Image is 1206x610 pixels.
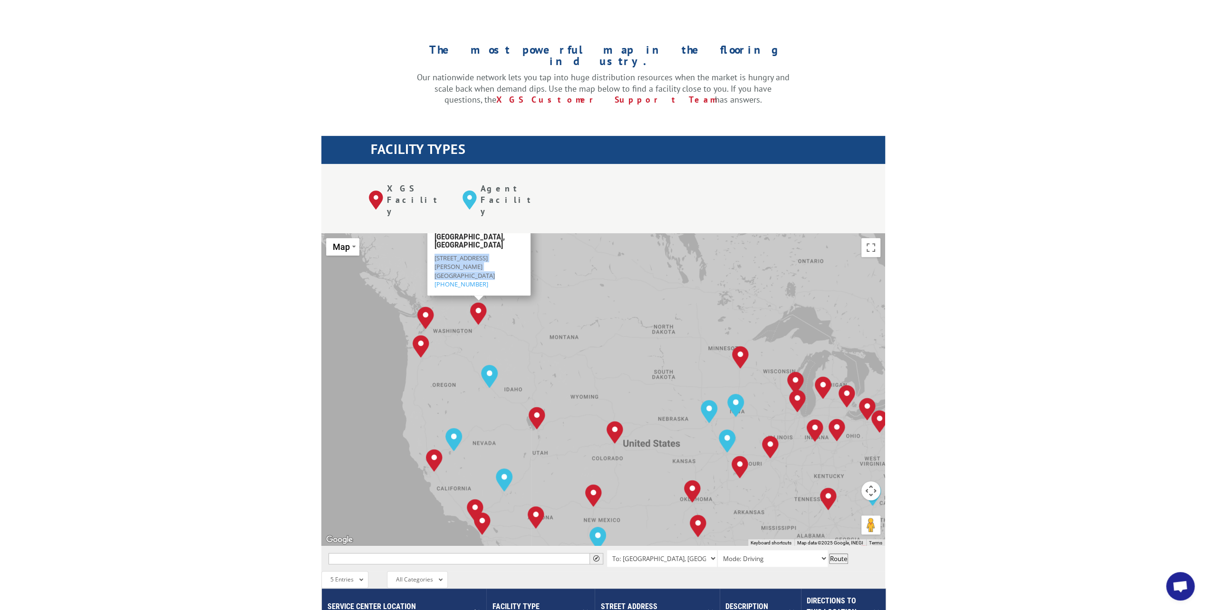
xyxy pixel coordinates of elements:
[869,540,882,545] a: Terms
[861,481,880,500] button: Map camera controls
[434,279,488,288] a: [PHONE_NUMBER]
[861,515,880,534] button: Drag Pegman onto the map to open Street View
[417,72,790,105] p: Our nationwide network lets you tap into huge distribution resources when the market is hungry an...
[829,553,848,564] button: Route
[684,480,701,503] div: Oklahoma City, OK
[324,534,355,546] a: Open this area in Google Maps (opens a new window)
[481,365,498,388] div: Boise, ID
[371,143,885,161] h1: FACILITY TYPES
[324,534,355,546] img: Google
[589,527,606,550] div: El Paso, TX
[607,421,623,444] div: Denver, CO
[864,483,881,505] div: Charlotte, NC
[807,419,823,442] div: Indianapolis, IN
[719,429,735,452] div: Kansas City, MO
[326,238,359,256] button: Change map style
[413,335,429,358] div: Portland, OR
[585,484,602,507] div: Albuquerque, NM
[434,254,487,271] span: [STREET_ADDRESS][PERSON_NAME]
[589,553,603,564] button: 
[732,456,748,478] div: Springfield, MO
[762,436,779,458] div: St. Louis, MO
[701,400,717,423] div: Omaha, NE
[470,302,487,325] div: Spokane, WA
[751,540,791,546] button: Keyboard shortcuts
[434,233,523,254] h3: [GEOGRAPHIC_DATA], [GEOGRAPHIC_DATA]
[496,94,715,105] a: XGS Customer Support Team
[871,410,888,433] div: Pittsburgh, PA
[528,506,544,529] div: Phoenix, AZ
[727,394,744,417] div: Des Moines, IA
[820,487,837,510] div: Tunnel Hill, GA
[417,306,434,329] div: Kent, WA
[445,428,462,451] div: Reno, NV
[426,449,443,472] div: Tracy, CA
[829,419,845,441] div: Dayton, OH
[815,376,831,399] div: Grand Rapids, MI
[529,407,545,429] div: Salt Lake City, UT
[839,385,855,408] div: Detroit, MI
[732,346,749,369] div: Minneapolis, MN
[417,44,790,72] h1: The most powerful map in the flooring industry.
[797,540,863,545] span: Map data ©2025 Google, INEGI
[333,242,350,252] span: Map
[789,390,806,412] div: Chicago, IL
[474,512,491,535] div: San Diego, CA
[859,398,876,420] div: Cleveland, OH
[861,238,880,257] button: Toggle fullscreen view
[690,515,706,537] div: Dallas, TX
[787,372,804,394] div: Milwaukee, WI
[481,183,542,217] p: Agent Facility
[593,555,599,562] span: 
[387,183,448,217] p: XGS Facility
[496,468,512,491] div: Las Vegas, NV
[330,575,354,583] span: 5 Entries
[396,575,433,583] span: All Categories
[467,499,483,522] div: Chino, CA
[434,271,494,279] span: [GEOGRAPHIC_DATA]
[520,229,526,236] span: Close
[1166,572,1195,600] a: Open chat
